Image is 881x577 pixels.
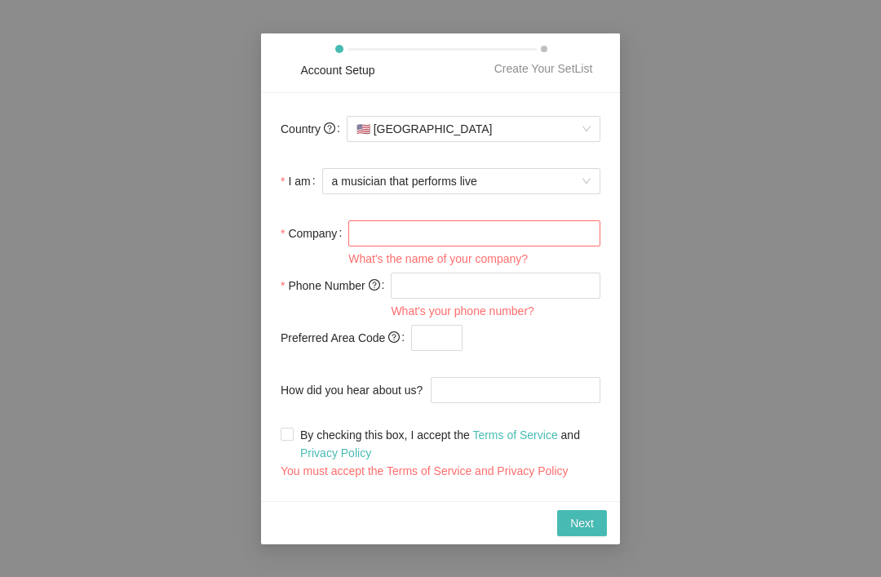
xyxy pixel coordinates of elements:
label: How did you hear about us? [281,374,431,406]
span: Preferred Area Code [281,329,400,347]
div: Account Setup [300,61,374,79]
a: Terms of Service [472,428,557,442]
span: Next [570,514,594,532]
div: Create Your SetList [494,60,593,78]
button: Next [557,510,607,536]
span: a musician that performs live [332,169,591,193]
span: question-circle [388,331,400,343]
label: I am [281,165,322,198]
span: question-circle [324,122,335,134]
label: Company [281,217,348,250]
span: Phone Number [288,277,379,295]
span: [GEOGRAPHIC_DATA] [356,117,591,141]
span: question-circle [369,279,380,291]
a: Privacy Policy [300,446,371,459]
span: 🇺🇸 [356,122,370,135]
input: How did you hear about us? [431,377,600,403]
input: Company [348,220,600,246]
div: What's the name of your company? [348,250,600,268]
div: You must accept the Terms of Service and Privacy Policy [281,462,600,480]
div: What's your phone number? [391,302,600,320]
span: Country [281,120,335,138]
span: By checking this box, I accept the and [294,426,600,462]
